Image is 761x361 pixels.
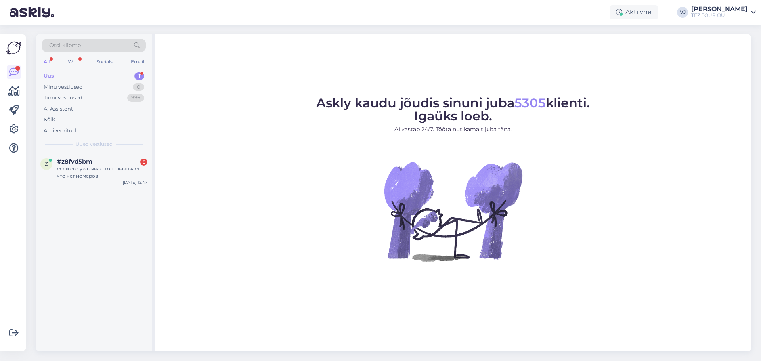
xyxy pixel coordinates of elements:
[514,95,546,111] span: 5305
[129,57,146,67] div: Email
[95,57,114,67] div: Socials
[691,12,748,19] div: TEZ TOUR OÜ
[127,94,144,102] div: 99+
[133,83,144,91] div: 0
[44,116,55,124] div: Kõik
[44,127,76,135] div: Arhiveeritud
[677,7,688,18] div: VJ
[140,159,147,166] div: 8
[610,5,658,19] div: Aktiivne
[57,165,147,180] div: если его указываю то показывает что нет номеров
[44,94,82,102] div: Tiimi vestlused
[44,83,83,91] div: Minu vestlused
[382,140,524,283] img: No Chat active
[316,95,590,124] span: Askly kaudu jõudis sinuni juba klienti. Igaüks loeb.
[6,40,21,55] img: Askly Logo
[134,72,144,80] div: 1
[44,105,73,113] div: AI Assistent
[44,72,54,80] div: Uus
[66,57,80,67] div: Web
[45,161,48,167] span: z
[691,6,748,12] div: [PERSON_NAME]
[123,180,147,185] div: [DATE] 12:47
[49,41,81,50] span: Otsi kliente
[76,141,113,148] span: Uued vestlused
[57,158,92,165] span: #z8fvd5bm
[691,6,756,19] a: [PERSON_NAME]TEZ TOUR OÜ
[316,125,590,134] p: AI vastab 24/7. Tööta nutikamalt juba täna.
[42,57,51,67] div: All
